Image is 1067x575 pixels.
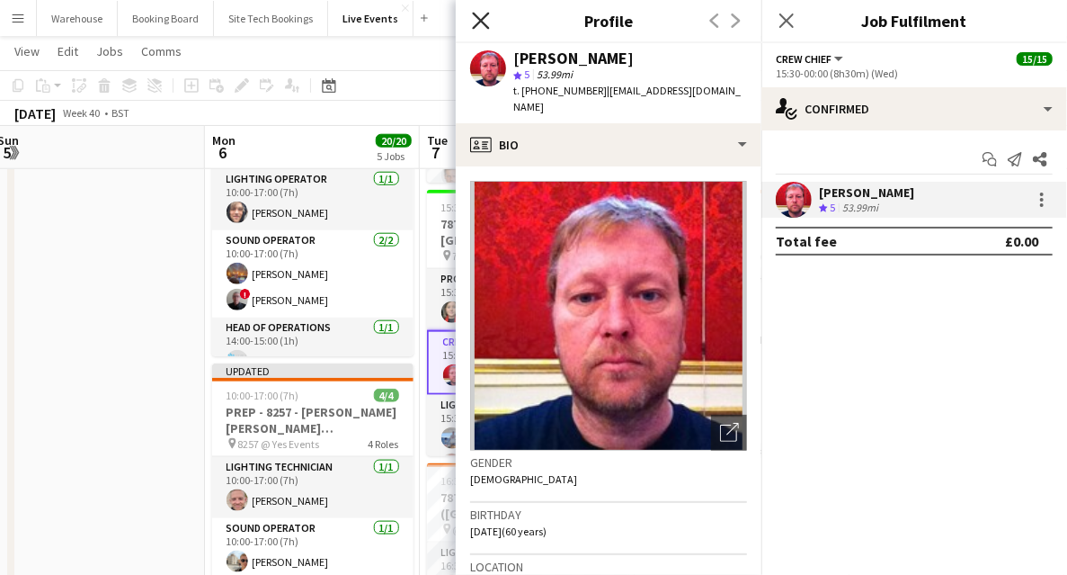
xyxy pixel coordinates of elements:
button: Booking Board [118,1,214,36]
app-card-role: Crew Chief1/115:30-00:00 (8h30m)[PERSON_NAME] [427,330,628,395]
span: 16:30-02:30 (10h) (Wed) [441,474,548,488]
span: 6 [209,142,236,163]
h3: PREP - 8257 - [PERSON_NAME] [PERSON_NAME] International @ Yes Events [212,404,413,436]
a: View [7,40,47,63]
h3: Location [470,559,747,575]
app-card-role: Production Designer1/115:30-16:15 (45m)[PERSON_NAME] [427,269,628,330]
app-job-card: 10:00-17:00 (7h)4/4PREP - 7871 - Fait Accompli ([GEOGRAPHIC_DATA]) Ltd @ YES Events @ Yes Events ... [212,90,413,356]
h3: 7876 - [PERSON_NAME] @ [GEOGRAPHIC_DATA] [427,216,628,248]
app-card-role: Lighting Operator1/110:00-17:00 (7h)[PERSON_NAME] [212,169,413,230]
div: Bio [456,123,761,166]
div: 53.99mi [839,201,882,216]
a: Comms [134,40,189,63]
span: 7876 - [PERSON_NAME] [453,249,558,263]
span: Tue [427,132,448,148]
div: BST [111,106,129,120]
app-job-card: 15:30-00:00 (8h30m) (Wed)15/157876 - [PERSON_NAME] @ [GEOGRAPHIC_DATA] 7876 - [PERSON_NAME]11 Rol... [427,190,628,456]
button: Crew Chief [776,52,846,66]
img: Crew avatar or photo [470,181,747,451]
h3: 7871 - Fait Accompli ([GEOGRAPHIC_DATA]) Ltd @ V&A [427,490,628,522]
span: 5 [524,67,529,81]
h3: Birthday [470,507,747,523]
div: Updated [212,364,413,378]
span: Week 40 [59,106,104,120]
span: 53.99mi [533,67,576,81]
span: t. [PHONE_NUMBER] [513,84,607,97]
div: Open photos pop-in [711,415,747,451]
a: Jobs [89,40,130,63]
h3: Gender [470,454,747,471]
div: [PERSON_NAME] [513,50,634,67]
span: @ V&A - 7871 [453,523,511,536]
span: 4/4 [374,389,399,402]
span: 5 [830,201,835,214]
button: Site Tech Bookings [214,1,328,36]
span: 8257 @ Yes Events [238,437,320,451]
span: 15:30-00:00 (8h30m) (Wed) [441,201,564,214]
div: [PERSON_NAME] [819,184,914,201]
span: | [EMAIL_ADDRESS][DOMAIN_NAME] [513,84,741,113]
span: 15/15 [1017,52,1053,66]
div: Total fee [776,232,837,250]
button: Warehouse [37,1,118,36]
app-card-role: Head of Operations1/114:00-15:00 (1h)[PERSON_NAME] [212,318,413,379]
div: Confirmed [761,87,1067,130]
div: £0.00 [1005,232,1038,250]
div: [DATE] [14,104,56,122]
h3: Job Fulfilment [761,9,1067,32]
span: 4 Roles [369,437,399,451]
div: 15:30-00:00 (8h30m) (Wed) [776,67,1053,80]
span: [DATE] (60 years) [470,525,547,538]
span: Mon [212,132,236,148]
span: ! [240,289,251,300]
button: Live Events [328,1,413,36]
span: View [14,43,40,59]
app-card-role: Lighting Technician2/214:30-00:00 (9h30m)[PERSON_NAME] [427,132,628,220]
span: [DEMOGRAPHIC_DATA] [470,472,577,486]
span: Jobs [96,43,123,59]
div: 5 Jobs [377,149,411,163]
span: 10:00-17:00 (7h) [227,389,299,402]
app-card-role: Sound Operator2/210:00-17:00 (7h)[PERSON_NAME]![PERSON_NAME] [212,230,413,318]
span: Edit [58,43,78,59]
app-card-role: Lighting Technician1/110:00-17:00 (7h)[PERSON_NAME] [212,457,413,518]
a: Edit [50,40,85,63]
span: Comms [141,43,182,59]
span: 20/20 [376,134,412,148]
span: Crew Chief [776,52,831,66]
h3: Profile [456,9,761,32]
span: 7 [424,142,448,163]
app-card-role: Lighting Technician2/215:30-00:00 (8h30m)[PERSON_NAME] [427,395,628,482]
